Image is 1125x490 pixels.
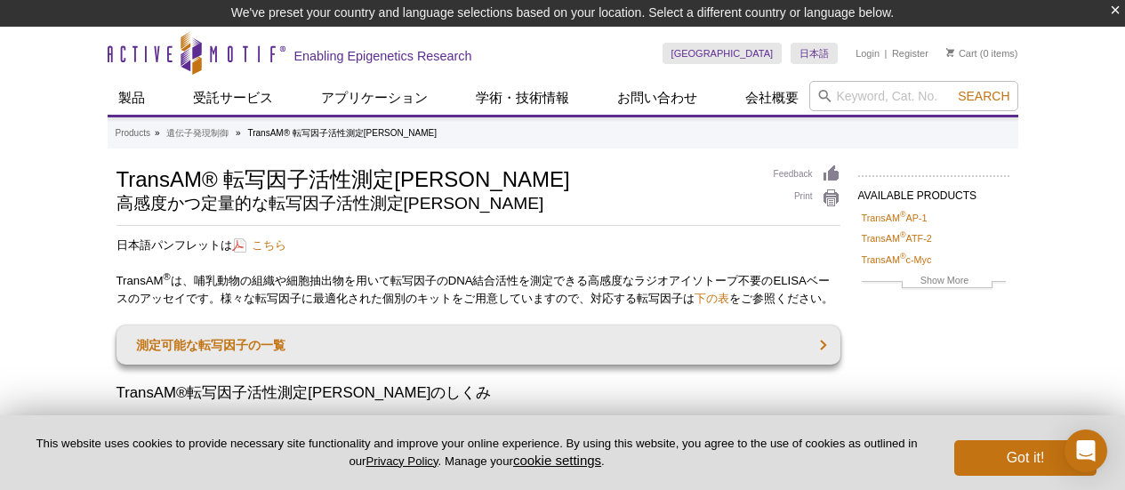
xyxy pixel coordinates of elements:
li: TransAM® 転写因子活性測定[PERSON_NAME] [247,128,437,138]
input: Keyword, Cat. No. [809,81,1018,111]
a: [GEOGRAPHIC_DATA] [663,43,783,64]
a: 学術・技術情報 [465,81,580,115]
p: 日本語パンフレットは [117,237,840,254]
button: cookie settings [513,453,601,468]
li: (0 items) [946,43,1018,64]
sup: ® [900,210,906,219]
a: Products [116,125,150,141]
a: TransAM®AP-1 [862,210,928,226]
button: Got it! [954,440,1097,476]
li: | [885,43,888,64]
a: Print [774,189,840,208]
sup: ® [164,271,171,282]
a: Feedback [774,165,840,184]
a: Cart [946,47,977,60]
h2: 高感度かつ定量的な転写因子活性測定[PERSON_NAME] [117,196,756,212]
a: アプリケーション [310,81,438,115]
a: TransAM®ATF-2 [862,230,932,246]
a: Privacy Policy [366,454,438,468]
img: Your Cart [946,48,954,57]
a: Login [856,47,880,60]
h2: AVAILABLE PRODUCTS [858,175,1009,207]
sup: ® [900,252,906,261]
p: This website uses cookies to provide necessary site functionality and improve your online experie... [28,436,925,470]
sup: ® [900,231,906,240]
a: お問い合わせ [607,81,708,115]
span: Search [958,89,1009,103]
a: 受託サービス [182,81,284,115]
a: Show More [862,272,1006,293]
a: 遺伝子発現制御 [166,125,229,141]
a: 製品 [108,81,156,115]
a: 下の表 [695,292,729,305]
a: TransAM®c-Myc [862,252,932,268]
h2: Enabling Epigenetics Research [294,48,472,64]
a: 会社概要 [735,81,809,115]
div: Open Intercom Messenger [1065,430,1107,472]
a: 日本語 [791,43,838,64]
p: TransAM は、哺乳動物の組織や細胞抽出物を用いて転写因子のDNA結合活性を測定できる高感度なラジオアイソトープ不要のELISAベースのアッセイです。様々な転写因子に最適化された個別のキット... [117,272,840,308]
h2: TransAM®転写因子活性測定[PERSON_NAME]のしくみ [117,382,840,404]
li: » [155,128,160,138]
a: こちら [232,237,286,253]
a: Register [892,47,928,60]
h1: TransAM® 転写因子活性測定[PERSON_NAME] [117,165,756,191]
a: 測定可能な転写因子の一覧 [117,325,840,365]
li: » [236,128,241,138]
button: Search [952,88,1015,104]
